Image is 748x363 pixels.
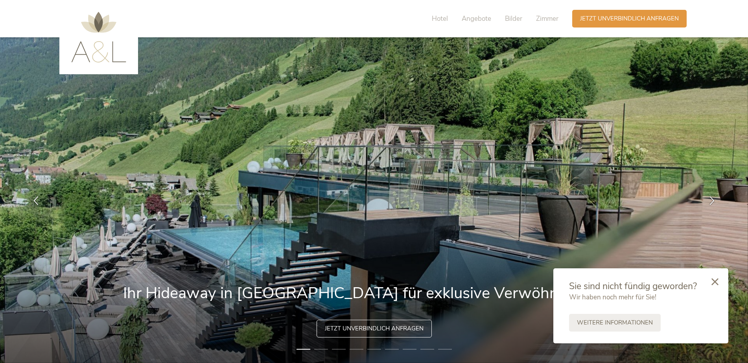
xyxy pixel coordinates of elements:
span: Zimmer [536,14,558,23]
img: AMONTI & LUNARIS Wellnessresort [71,12,126,62]
span: Jetzt unverbindlich anfragen [580,15,679,23]
span: Hotel [432,14,448,23]
span: Weitere Informationen [577,319,653,327]
a: Weitere Informationen [569,314,661,332]
span: Angebote [462,14,491,23]
span: Bilder [505,14,522,23]
span: Wir haben noch mehr für Sie! [569,293,656,302]
span: Jetzt unverbindlich anfragen [325,324,424,333]
span: Sie sind nicht fündig geworden? [569,280,697,292]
